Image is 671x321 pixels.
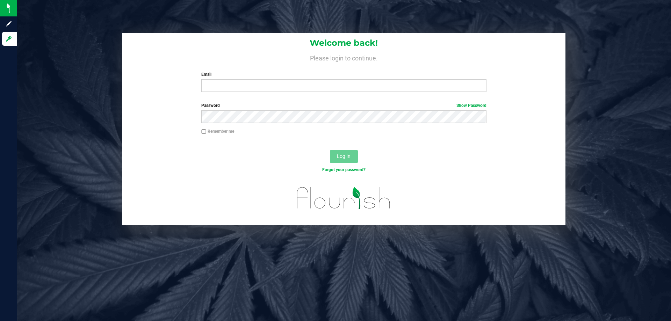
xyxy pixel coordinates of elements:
[5,35,12,42] inline-svg: Log in
[5,20,12,27] inline-svg: Sign up
[337,153,351,159] span: Log In
[201,71,486,78] label: Email
[330,150,358,163] button: Log In
[288,180,399,216] img: flourish_logo.svg
[201,128,234,134] label: Remember me
[201,129,206,134] input: Remember me
[122,38,565,48] h1: Welcome back!
[122,53,565,61] h4: Please login to continue.
[456,103,486,108] a: Show Password
[201,103,220,108] span: Password
[322,167,366,172] a: Forgot your password?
